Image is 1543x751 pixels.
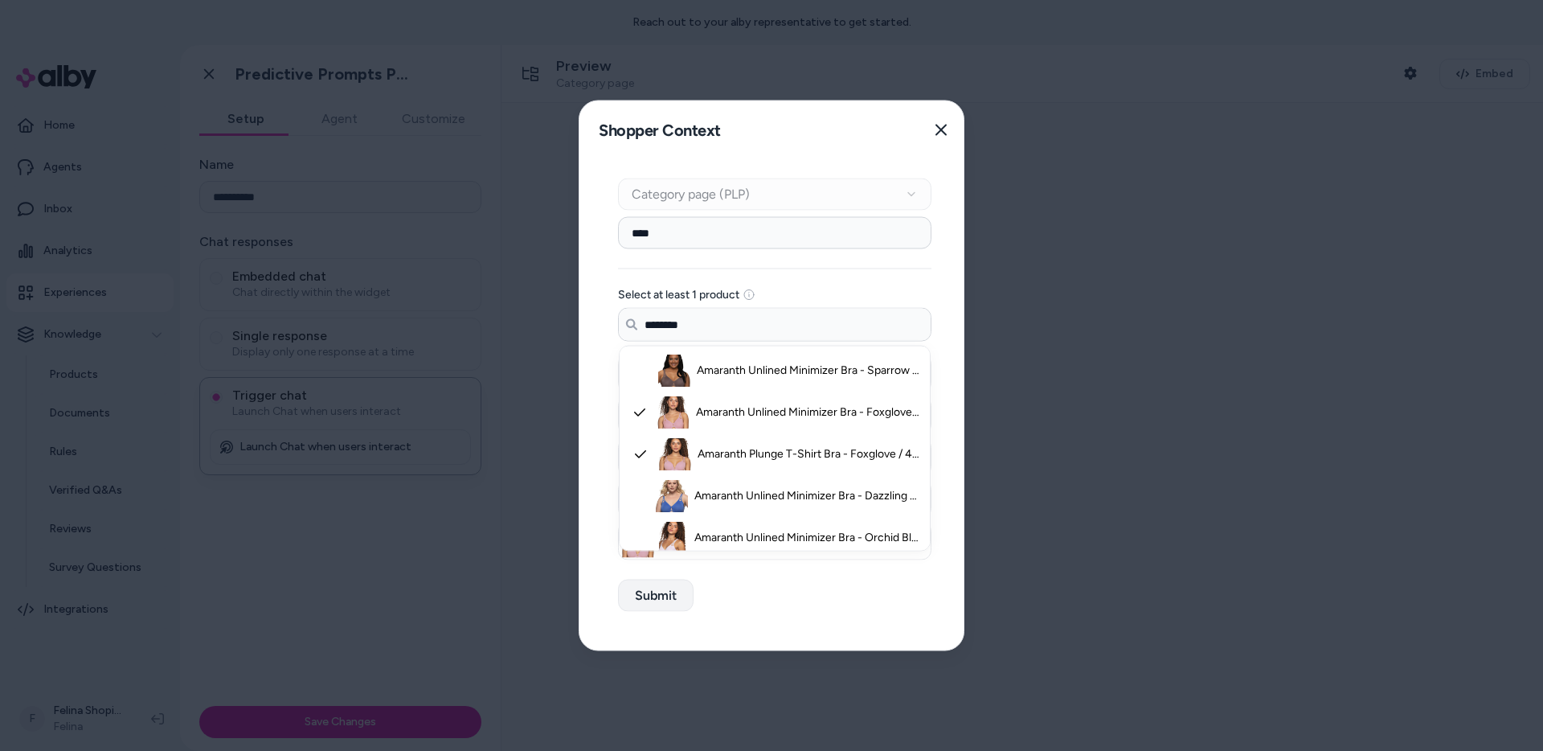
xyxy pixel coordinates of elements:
[696,404,922,421] span: Amaranth Unlined Minimizer Bra - Foxglove / 32D
[659,438,691,470] img: Amaranth Plunge T-Shirt Bra - Foxglove / 40H
[658,355,690,387] img: Amaranth Unlined Minimizer Bra - Sparrow / 32C
[656,522,688,554] img: Amaranth Unlined Minimizer Bra - Orchid Bloom / 34G
[618,580,694,612] button: Submit
[657,396,690,429] img: Amaranth Unlined Minimizer Bra - Foxglove / 32D
[618,289,739,301] label: Select at least 1 product
[694,488,922,504] span: Amaranth Unlined Minimizer Bra - Dazzling Blue / 32C
[694,530,922,546] span: Amaranth Unlined Minimizer Bra - Orchid Bloom / 34G
[592,113,721,146] h2: Shopper Context
[656,480,688,512] img: Amaranth Unlined Minimizer Bra - Dazzling Blue / 32C
[697,363,922,379] span: Amaranth Unlined Minimizer Bra - Sparrow / 32C
[698,446,922,462] span: Amaranth Plunge T-Shirt Bra - Foxglove / 40H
